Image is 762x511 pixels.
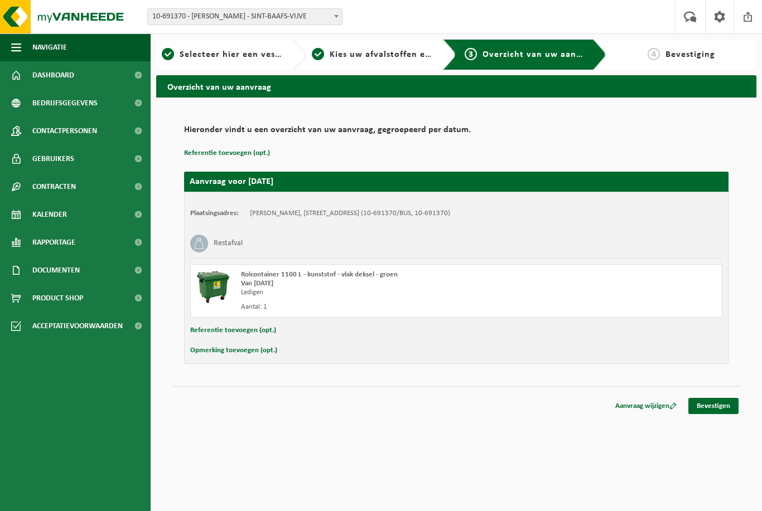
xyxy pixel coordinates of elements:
[32,33,67,61] span: Navigatie
[330,50,483,59] span: Kies uw afvalstoffen en recipiënten
[32,117,97,145] span: Contactpersonen
[688,398,739,414] a: Bevestigen
[180,50,300,59] span: Selecteer hier een vestiging
[250,209,450,218] td: [PERSON_NAME], [STREET_ADDRESS] (10-691370/BUS, 10-691370)
[148,9,342,25] span: 10-691370 - STEVEN DEMEULEMEESTER - SINT-BAAFS-VIJVE
[665,50,715,59] span: Bevestiging
[241,280,273,287] strong: Van [DATE]
[184,146,270,160] button: Referentie toevoegen (opt.)
[32,145,74,173] span: Gebruikers
[241,303,501,312] div: Aantal: 1
[196,270,230,304] img: WB-1100-HPE-GN-01.png
[190,177,273,186] strong: Aanvraag voor [DATE]
[32,256,80,284] span: Documenten
[312,48,324,60] span: 2
[312,48,434,61] a: 2Kies uw afvalstoffen en recipiënten
[32,173,76,201] span: Contracten
[32,284,83,312] span: Product Shop
[214,235,243,252] h3: Restafval
[162,48,174,60] span: 1
[162,48,284,61] a: 1Selecteer hier een vestiging
[32,228,75,256] span: Rapportage
[147,8,343,25] span: 10-691370 - STEVEN DEMEULEMEESTER - SINT-BAAFS-VIJVE
[648,48,660,60] span: 4
[32,89,98,117] span: Bedrijfsgegevens
[465,48,477,60] span: 3
[241,271,398,278] span: Rolcontainer 1100 L - kunststof - vlak deksel - groen
[241,288,501,297] div: Ledigen
[32,61,74,89] span: Dashboard
[156,75,756,97] h2: Overzicht van uw aanvraag
[190,210,239,217] strong: Plaatsingsadres:
[32,201,67,228] span: Kalender
[190,323,276,338] button: Referentie toevoegen (opt.)
[607,398,685,414] a: Aanvraag wijzigen
[32,312,123,340] span: Acceptatievoorwaarden
[184,125,729,140] h2: Hieronder vindt u een overzicht van uw aanvraag, gegroepeerd per datum.
[190,343,277,358] button: Opmerking toevoegen (opt.)
[483,50,600,59] span: Overzicht van uw aanvraag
